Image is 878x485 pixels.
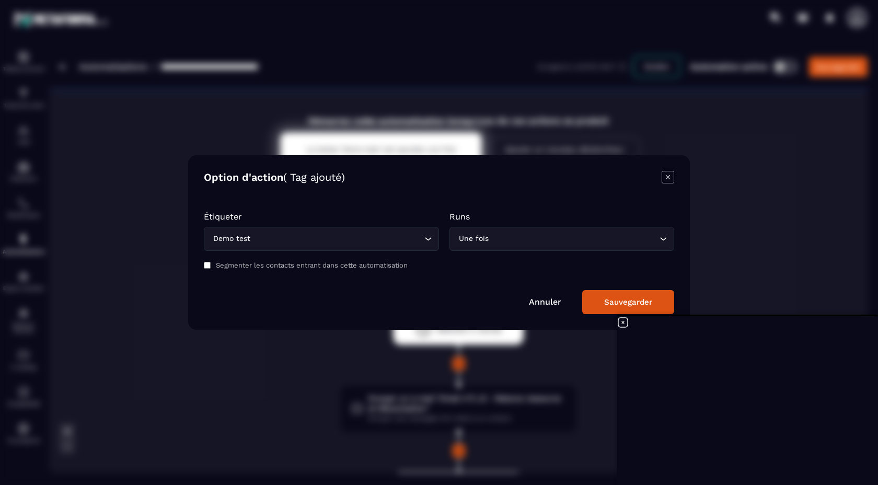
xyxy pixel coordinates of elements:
label: Segmenter les contacts entrant dans cette automatisation [216,261,408,269]
p: Runs [449,212,674,222]
input: Search for option [491,233,657,245]
input: Search for option [252,233,422,245]
span: Demo test [211,233,252,245]
p: Étiqueter [204,212,439,222]
h4: Option d'action [204,171,345,186]
div: Search for option [449,227,674,251]
span: ( Tag ajouté) [283,171,345,183]
a: Annuler [529,297,561,307]
span: Une fois [456,233,491,245]
div: Sauvegarder [604,297,652,307]
div: Search for option [204,227,439,251]
button: Sauvegarder [582,290,674,314]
